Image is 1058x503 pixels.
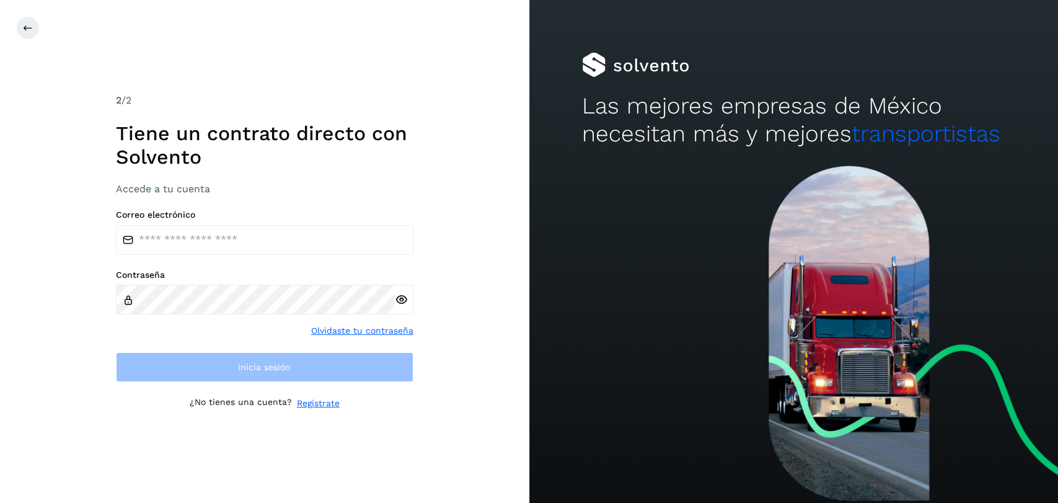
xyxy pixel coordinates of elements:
label: Contraseña [116,270,413,280]
h1: Tiene un contrato directo con Solvento [116,122,413,169]
label: Correo electrónico [116,210,413,220]
a: Regístrate [297,397,340,410]
span: 2 [116,94,121,106]
span: transportistas [852,120,1000,147]
p: ¿No tienes una cuenta? [190,397,292,410]
h3: Accede a tu cuenta [116,183,413,195]
a: Olvidaste tu contraseña [311,324,413,337]
button: Inicia sesión [116,352,413,382]
div: /2 [116,93,413,108]
span: Inicia sesión [238,363,291,372]
h2: Las mejores empresas de México necesitan más y mejores [582,92,1005,148]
